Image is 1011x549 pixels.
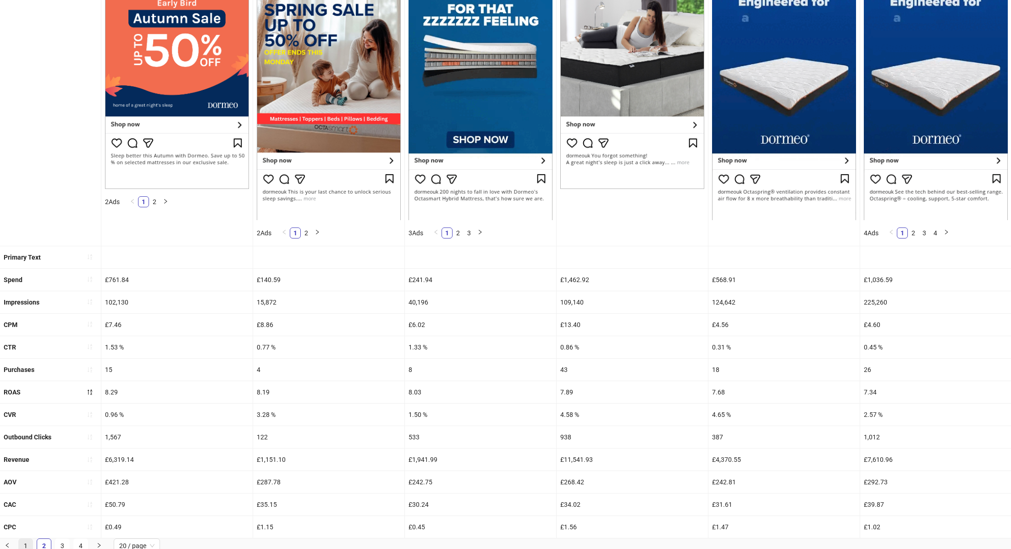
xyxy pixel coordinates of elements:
[897,227,908,238] li: 1
[101,314,253,336] div: £7.46
[101,426,253,448] div: 1,567
[4,321,17,328] b: CPM
[944,229,949,235] span: right
[253,471,404,493] div: £287.78
[557,471,708,493] div: £268.42
[442,227,453,238] li: 1
[431,227,442,238] li: Previous Page
[101,381,253,403] div: 8.29
[557,381,708,403] div: 7.89
[930,228,940,238] a: 4
[279,227,290,238] button: left
[708,426,860,448] div: 387
[87,389,93,395] span: sort-descending
[253,291,404,313] div: 15,872
[138,197,149,207] a: 1
[130,199,135,204] span: left
[149,196,160,207] li: 2
[160,196,171,207] button: right
[405,336,556,358] div: 1.33 %
[279,227,290,238] li: Previous Page
[163,199,168,204] span: right
[282,229,287,235] span: left
[4,299,39,306] b: Impressions
[464,228,474,238] a: 3
[464,227,475,238] li: 3
[708,336,860,358] div: 0.31 %
[708,516,860,538] div: £1.47
[4,344,16,351] b: CTR
[557,404,708,426] div: 4.58 %
[253,359,404,381] div: 4
[557,359,708,381] div: 43
[557,269,708,291] div: £1,462.92
[886,227,897,238] li: Previous Page
[301,228,311,238] a: 2
[557,426,708,448] div: 938
[5,543,10,548] span: left
[941,227,952,238] button: right
[127,196,138,207] button: left
[87,411,93,418] span: sort-ascending
[708,494,860,516] div: £31.61
[127,196,138,207] li: Previous Page
[941,227,952,238] li: Next Page
[290,227,301,238] li: 1
[4,366,34,373] b: Purchases
[87,501,93,508] span: sort-ascending
[409,229,423,237] span: 3 Ads
[919,227,930,238] li: 3
[301,227,312,238] li: 2
[4,388,21,396] b: ROAS
[930,227,941,238] li: 4
[4,456,29,463] b: Revenue
[405,449,556,471] div: £1,941.99
[253,381,404,403] div: 8.19
[253,426,404,448] div: 122
[101,291,253,313] div: 102,130
[405,291,556,313] div: 40,196
[253,494,404,516] div: £35.15
[557,516,708,538] div: £1.56
[908,227,919,238] li: 2
[433,229,439,235] span: left
[405,516,556,538] div: £0.45
[442,228,452,238] a: 1
[475,227,486,238] li: Next Page
[96,543,102,548] span: right
[290,228,300,238] a: 1
[101,359,253,381] div: 15
[101,269,253,291] div: £761.84
[405,471,556,493] div: £242.75
[557,336,708,358] div: 0.86 %
[405,359,556,381] div: 8
[87,276,93,283] span: sort-ascending
[475,227,486,238] button: right
[557,291,708,313] div: 109,140
[897,228,907,238] a: 1
[4,478,17,486] b: AOV
[101,449,253,471] div: £6,319.14
[101,516,253,538] div: £0.49
[4,433,51,441] b: Outbound Clicks
[708,449,860,471] div: £4,370.55
[708,404,860,426] div: 4.65 %
[453,228,463,238] a: 2
[253,404,404,426] div: 3.28 %
[312,227,323,238] button: right
[405,381,556,403] div: 8.03
[4,276,22,283] b: Spend
[477,229,483,235] span: right
[557,449,708,471] div: £11,541.93
[405,494,556,516] div: £30.24
[101,471,253,493] div: £421.28
[253,336,404,358] div: 0.77 %
[886,227,897,238] button: left
[101,404,253,426] div: 0.96 %
[87,344,93,350] span: sort-ascending
[708,291,860,313] div: 124,642
[708,471,860,493] div: £242.81
[87,524,93,530] span: sort-ascending
[87,479,93,485] span: sort-ascending
[87,321,93,327] span: sort-ascending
